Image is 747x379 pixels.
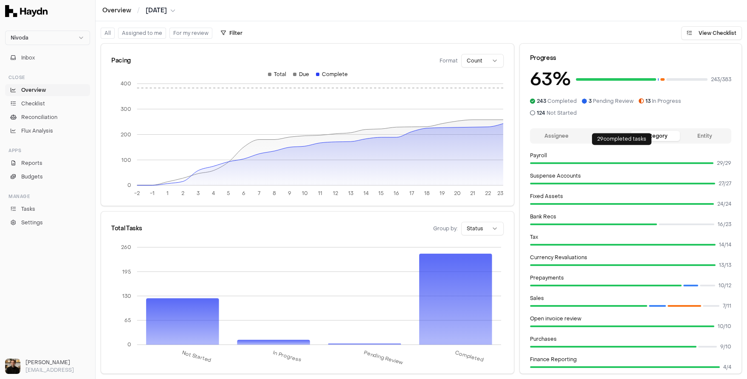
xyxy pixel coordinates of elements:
span: 29 / 29 [717,160,731,167]
tspan: Completed [454,349,484,363]
button: Type [581,131,631,141]
p: Purchases [530,336,731,342]
tspan: Not Started [181,349,212,364]
a: Reconciliation [5,111,90,123]
span: 13 / 13 [719,262,731,269]
img: Ole Heine [5,359,20,374]
tspan: 22 [485,190,491,197]
span: Pending Review [589,98,634,105]
span: 10 / 12 [719,282,731,289]
h3: [PERSON_NAME] [25,359,90,366]
span: 24 / 24 [717,201,731,207]
span: Settings [21,219,43,226]
tspan: 400 [121,80,131,87]
span: Checklist [21,100,45,107]
span: 124 [537,110,545,116]
span: 7 / 11 [723,303,731,309]
p: Payroll [530,152,731,159]
span: 243 / 383 [711,76,731,83]
span: 13 [646,98,651,105]
a: Settings [5,217,90,229]
div: Manage [5,189,90,203]
span: 3 [589,98,592,105]
p: Tax [530,234,731,240]
span: Filter [229,30,242,37]
button: Assignee [532,131,581,141]
p: Suspense Accounts [530,173,731,179]
tspan: 0 [127,341,131,348]
tspan: 6 [242,190,245,197]
span: Reconciliation [21,113,57,121]
tspan: 17 [409,190,414,197]
div: Total [268,71,286,78]
tspan: 19 [440,190,445,197]
span: [DATE] [146,6,167,15]
div: Pacing [111,57,131,65]
span: Flux Analysis [21,127,53,135]
a: Budgets [5,171,90,183]
tspan: 65 [124,317,131,324]
p: Bank Recs [530,213,731,220]
span: Tasks [21,205,35,213]
span: Completed [537,98,577,105]
tspan: 21 [470,190,475,197]
tspan: 20 [454,190,461,197]
span: Not Started [537,110,577,116]
a: Tasks [5,203,90,215]
tspan: 260 [121,244,131,251]
span: Format [440,57,458,64]
span: 10 / 10 [718,323,731,330]
span: Reports [21,159,42,167]
tspan: 100 [121,157,131,164]
p: Sales [530,295,731,302]
a: Checklist [5,98,90,110]
button: Filter [216,26,248,40]
img: Haydn Logo [5,5,48,17]
tspan: 300 [121,106,131,113]
tspan: 8 [273,190,276,197]
tspan: 200 [121,131,131,138]
tspan: In Progress [272,349,302,363]
tspan: 7 [258,190,260,197]
div: Close [5,71,90,84]
tspan: 9 [288,190,291,197]
a: Reports [5,157,90,169]
tspan: 15 [378,190,384,197]
span: 14 / 14 [719,241,731,248]
span: Overview [21,86,46,94]
button: Inbox [5,52,90,64]
button: [DATE] [146,6,175,15]
a: Overview [5,84,90,96]
tspan: 11 [318,190,322,197]
span: / [135,6,141,14]
tspan: -2 [134,190,140,197]
tspan: 195 [122,268,131,275]
span: In Progress [646,98,681,105]
span: Budgets [21,173,43,181]
tspan: Pending Review [363,349,404,366]
tspan: 16 [394,190,399,197]
p: Fixed Assets [530,193,731,200]
tspan: 4 [212,190,215,197]
tspan: -1 [150,190,155,197]
p: Prepayments [530,274,731,281]
h3: 63 % [530,66,571,93]
tspan: 130 [122,293,131,300]
tspan: 18 [424,190,430,197]
tspan: 14 [364,190,369,197]
button: Nivoda [5,31,90,45]
span: Inbox [21,54,35,62]
button: For my review [169,28,212,39]
tspan: 2 [181,190,184,197]
button: Assigned to me [118,28,166,39]
button: Category [631,131,680,141]
tspan: 5 [227,190,230,197]
tspan: 1 [166,190,169,197]
button: View Checklist [681,26,742,40]
p: Finance Reporting [530,356,731,363]
tspan: 12 [333,190,338,197]
span: 27 / 27 [719,180,731,187]
tspan: 3 [197,190,200,197]
span: 243 [537,98,546,105]
div: Total Tasks [111,224,142,233]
